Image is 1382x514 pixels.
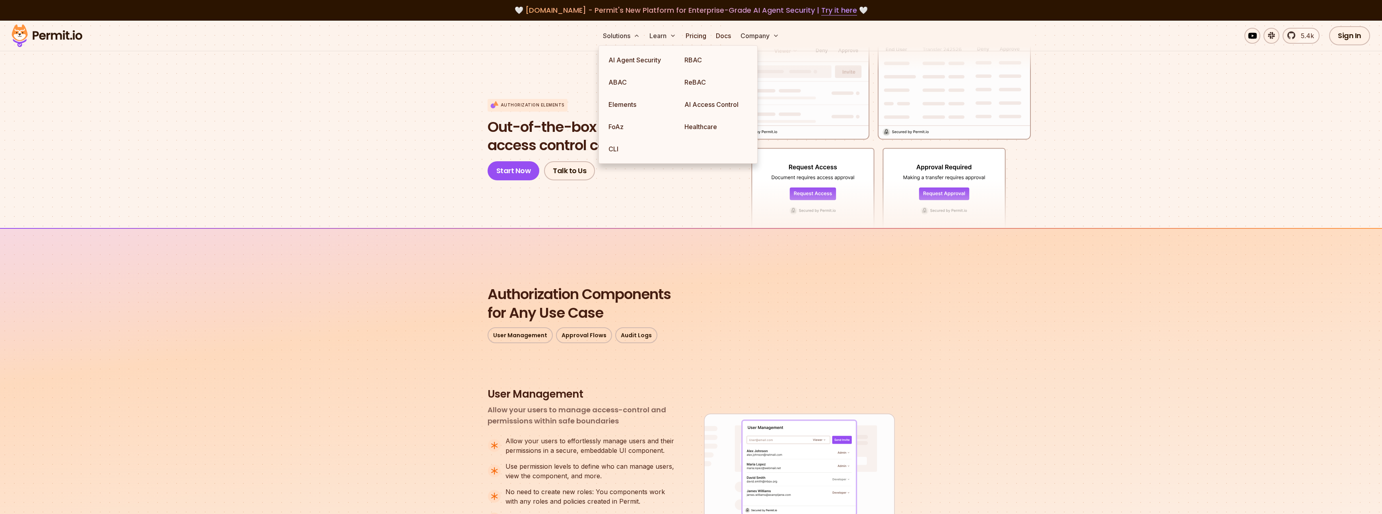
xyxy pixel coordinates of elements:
a: Try it here [821,5,857,15]
a: User Management [488,327,553,343]
div: 🤍 🤍 [19,5,1363,16]
p: Authorization Elements [501,102,564,108]
a: Healthcare [678,116,754,138]
a: Audit Logs [615,327,657,343]
a: AI Access Control [678,93,754,116]
a: Elements [602,93,678,116]
span: Authorization Components [488,285,895,304]
span: 5.4k [1296,31,1314,41]
a: Pricing [682,28,709,44]
p: Use permission levels to define who can manage users, view the component, and more. [505,462,678,481]
a: ReBAC [678,71,754,93]
a: AI Agent Security [602,49,678,71]
span: [DOMAIN_NAME] - Permit's New Platform for Enterprise-Grade AI Agent Security | [525,5,857,15]
p: Allow your users to effortlessly manage users and their permissions in a secure, embeddable UI co... [505,436,678,455]
a: Approval Flows [556,327,612,343]
h1: access control components [488,118,688,155]
a: Talk to Us [544,161,595,180]
a: Docs [713,28,734,44]
p: No need to create new roles: You components work with any roles and policies created in Permit. [505,487,678,506]
a: RBAC [678,49,754,71]
a: FoAz [602,116,678,138]
img: Permit logo [8,22,86,49]
a: Sign In [1329,26,1370,45]
p: Allow your users to manage access-control and permissions within safe boundaries [488,404,678,427]
a: CLI [602,138,678,160]
button: Company [737,28,782,44]
h3: User Management [488,388,678,401]
span: Out-of-the-box embeddable [488,118,688,137]
button: Solutions [600,28,643,44]
a: ABAC [602,71,678,93]
button: Learn [646,28,679,44]
a: Start Now [488,161,540,180]
h2: for Any Use Case [488,285,895,323]
a: 5.4k [1283,28,1320,44]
